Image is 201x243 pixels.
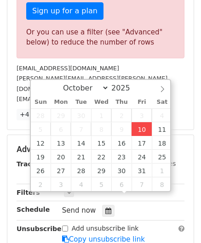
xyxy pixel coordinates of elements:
span: October 25, 2025 [152,150,172,164]
a: Sign up for a plan [26,2,103,20]
span: Wed [91,99,111,105]
span: October 22, 2025 [91,150,111,164]
span: October 14, 2025 [71,136,91,150]
span: October 15, 2025 [91,136,111,150]
strong: Tracking [17,160,47,168]
strong: Filters [17,189,40,196]
span: October 30, 2025 [111,164,132,177]
span: September 30, 2025 [71,108,91,122]
span: October 13, 2025 [51,136,71,150]
span: November 3, 2025 [51,177,71,191]
span: October 2, 2025 [111,108,132,122]
span: Tue [71,99,91,105]
span: October 1, 2025 [91,108,111,122]
span: October 27, 2025 [51,164,71,177]
h5: Advanced [17,144,184,154]
span: Sun [31,99,51,105]
span: October 5, 2025 [31,122,51,136]
span: October 21, 2025 [71,150,91,164]
span: October 29, 2025 [91,164,111,177]
span: October 9, 2025 [111,122,132,136]
label: Add unsubscribe link [72,224,139,233]
div: Or you can use a filter (see "Advanced" below) to reduce the number of rows [26,27,175,48]
span: October 31, 2025 [132,164,152,177]
strong: Schedule [17,206,50,213]
input: Year [109,84,142,92]
span: Sat [152,99,172,105]
small: [EMAIL_ADDRESS][DOMAIN_NAME] [17,65,119,72]
span: Fri [132,99,152,105]
span: October 24, 2025 [132,150,152,164]
small: [EMAIL_ADDRESS][DOMAIN_NAME] [17,96,119,102]
span: October 19, 2025 [31,150,51,164]
span: November 8, 2025 [152,177,172,191]
span: September 28, 2025 [31,108,51,122]
span: November 1, 2025 [152,164,172,177]
strong: Unsubscribe [17,225,62,232]
span: October 28, 2025 [71,164,91,177]
span: October 11, 2025 [152,122,172,136]
span: Send now [62,206,96,215]
span: Thu [111,99,132,105]
span: November 6, 2025 [111,177,132,191]
span: October 26, 2025 [31,164,51,177]
span: Mon [51,99,71,105]
span: October 6, 2025 [51,122,71,136]
small: [PERSON_NAME][EMAIL_ADDRESS][PERSON_NAME][DOMAIN_NAME] [17,75,167,92]
span: October 3, 2025 [132,108,152,122]
span: November 2, 2025 [31,177,51,191]
span: November 5, 2025 [91,177,111,191]
span: October 17, 2025 [132,136,152,150]
span: October 18, 2025 [152,136,172,150]
span: October 16, 2025 [111,136,132,150]
span: October 20, 2025 [51,150,71,164]
iframe: Chat Widget [155,199,201,243]
span: October 7, 2025 [71,122,91,136]
span: October 10, 2025 [132,122,152,136]
span: October 4, 2025 [152,108,172,122]
span: September 29, 2025 [51,108,71,122]
span: October 8, 2025 [91,122,111,136]
a: +47 more [17,109,55,120]
span: October 23, 2025 [111,150,132,164]
span: November 4, 2025 [71,177,91,191]
span: October 12, 2025 [31,136,51,150]
span: November 7, 2025 [132,177,152,191]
